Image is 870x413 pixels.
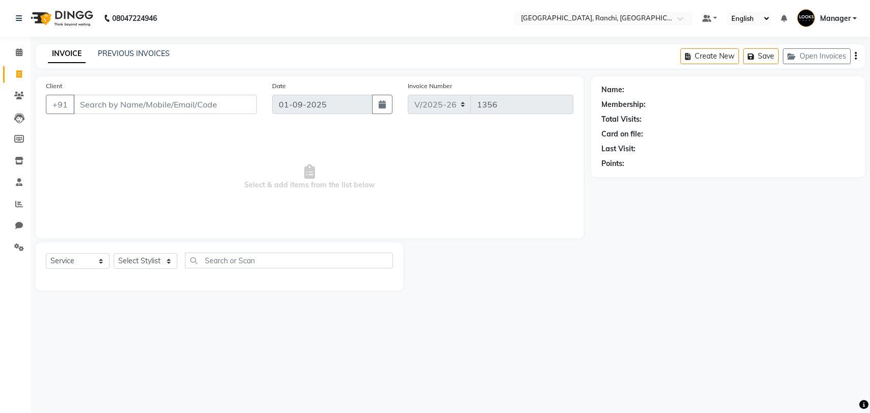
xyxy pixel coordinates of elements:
[185,253,393,268] input: Search or Scan
[601,114,642,125] div: Total Visits:
[112,4,157,33] b: 08047224946
[46,81,62,91] label: Client
[601,85,624,95] div: Name:
[820,13,851,24] span: Manager
[408,81,452,91] label: Invoice Number
[601,129,643,140] div: Card on file:
[26,4,96,33] img: logo
[601,158,624,169] div: Points:
[601,99,646,110] div: Membership:
[783,48,851,64] button: Open Invoices
[73,95,257,114] input: Search by Name/Mobile/Email/Code
[98,49,170,58] a: PREVIOUS INVOICES
[601,144,636,154] div: Last Visit:
[743,48,779,64] button: Save
[797,9,815,27] img: Manager
[48,45,86,63] a: INVOICE
[46,126,573,228] span: Select & add items from the list below
[46,95,74,114] button: +91
[680,48,739,64] button: Create New
[272,81,286,91] label: Date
